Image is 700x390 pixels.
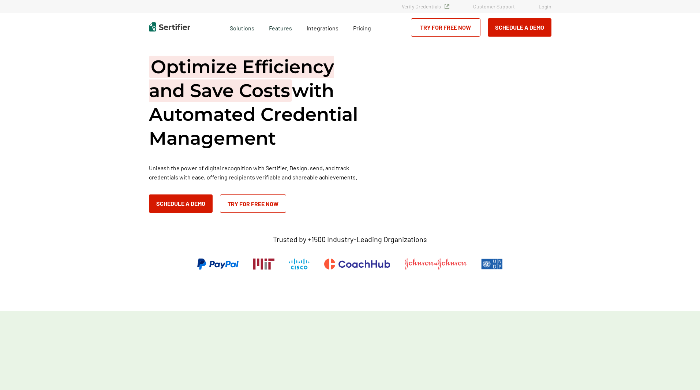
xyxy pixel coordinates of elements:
img: PayPal [197,259,239,270]
a: Integrations [307,23,338,32]
img: Verified [445,4,449,9]
a: Customer Support [473,3,515,10]
p: Unleash the power of digital recognition with Sertifier. Design, send, and track credentials with... [149,163,368,182]
span: Solutions [230,23,254,32]
h1: with Automated Credential Management [149,55,368,150]
span: Optimize Efficiency and Save Costs [149,56,334,102]
a: Pricing [353,23,371,32]
img: Cisco [289,259,310,270]
span: Features [269,23,292,32]
img: Sertifier | Digital Credentialing Platform [149,22,190,31]
img: CoachHub [324,259,390,270]
a: Try for Free Now [220,194,286,213]
img: Massachusetts Institute of Technology [253,259,274,270]
img: Johnson & Johnson [405,259,466,270]
a: Login [539,3,551,10]
a: Try for Free Now [411,18,480,37]
span: Pricing [353,25,371,31]
img: UNDP [481,259,503,270]
a: Verify Credentials [402,3,449,10]
span: Integrations [307,25,338,31]
p: Trusted by +1500 Industry-Leading Organizations [273,235,427,244]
